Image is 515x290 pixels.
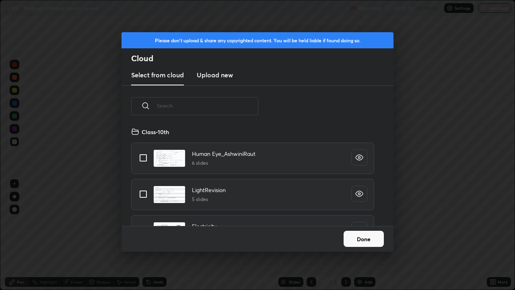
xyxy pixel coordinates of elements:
img: 1688705640HD6YE6.pdf [153,186,185,203]
img: 1687761583B3ZZHX.pdf [153,149,185,167]
img: 1690175399MVOCHJ.pdf [153,222,185,240]
h2: Cloud [131,53,393,64]
h4: LightRevision [192,186,226,194]
h5: 5 slides [192,196,226,203]
button: Done [344,231,384,247]
h5: 6 slides [192,159,255,167]
h4: Class-10th [142,128,169,136]
div: grid [122,124,384,226]
h3: Select from cloud [131,70,184,80]
input: Search [157,89,258,123]
h4: Human Eye_AshwiniRaut [192,149,255,158]
h4: Electricity [192,222,216,230]
h3: Upload new [197,70,233,80]
div: Please don't upload & share any copyrighted content. You will be held liable if found doing so. [122,32,393,48]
